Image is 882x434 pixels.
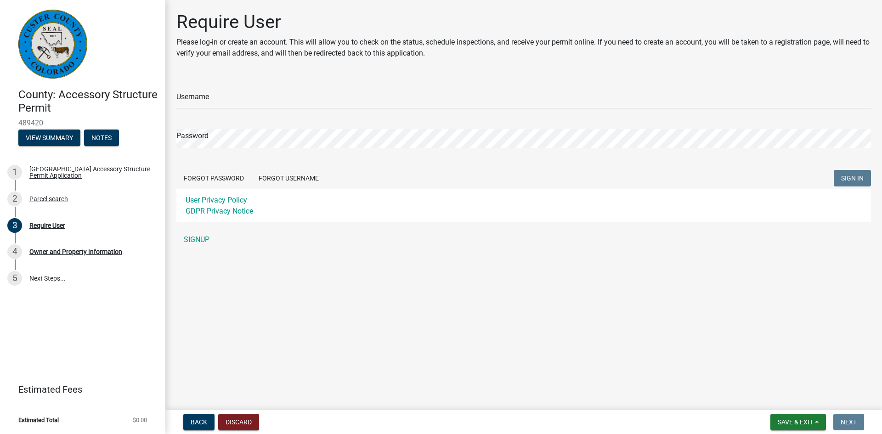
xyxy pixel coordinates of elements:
[29,222,65,229] div: Require User
[7,192,22,206] div: 2
[18,417,59,423] span: Estimated Total
[29,248,122,255] div: Owner and Property Information
[218,414,259,430] button: Discard
[778,418,813,426] span: Save & Exit
[841,175,864,182] span: SIGN IN
[18,130,80,146] button: View Summary
[176,11,871,33] h1: Require User
[18,88,158,115] h4: County: Accessory Structure Permit
[18,135,80,142] wm-modal-confirm: Summary
[84,130,119,146] button: Notes
[7,165,22,180] div: 1
[7,244,22,259] div: 4
[251,170,326,186] button: Forgot Username
[7,380,151,399] a: Estimated Fees
[7,218,22,233] div: 3
[84,135,119,142] wm-modal-confirm: Notes
[834,170,871,186] button: SIGN IN
[176,170,251,186] button: Forgot Password
[18,10,87,79] img: Custer County, Colorado
[29,166,151,179] div: [GEOGRAPHIC_DATA] Accessory Structure Permit Application
[833,414,864,430] button: Next
[186,196,247,204] a: User Privacy Policy
[133,417,147,423] span: $0.00
[7,271,22,286] div: 5
[186,207,253,215] a: GDPR Privacy Notice
[176,231,871,249] a: SIGNUP
[191,418,207,426] span: Back
[176,37,871,59] p: Please log-in or create an account. This will allow you to check on the status, schedule inspecti...
[29,196,68,202] div: Parcel search
[770,414,826,430] button: Save & Exit
[841,418,857,426] span: Next
[18,118,147,127] span: 489420
[183,414,215,430] button: Back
